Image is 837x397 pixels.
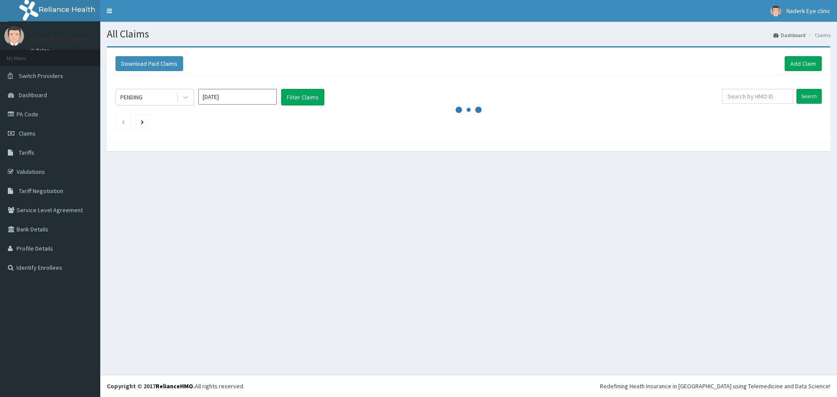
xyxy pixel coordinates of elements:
img: User Image [4,26,24,46]
h1: All Claims [107,28,830,40]
input: Select Month and Year [198,89,277,105]
a: RelianceHMO [156,382,193,390]
a: Previous page [121,118,125,126]
span: Switch Providers [19,72,63,80]
span: Naderk Eye clinic [786,7,830,15]
li: Claims [806,31,830,39]
span: Claims [19,129,36,137]
img: User Image [770,6,781,17]
a: Next page [141,118,144,126]
input: Search [796,89,822,104]
a: Add Claim [785,56,822,71]
p: Naderk Eye clinic [31,35,88,43]
span: Dashboard [19,91,47,99]
button: Download Paid Claims [116,56,183,71]
span: Tariff Negotiation [19,187,63,195]
input: Search by HMO ID [722,89,793,104]
span: Tariffs [19,149,34,156]
footer: All rights reserved. [100,375,837,397]
button: Filter Claims [281,89,324,105]
div: PENDING [120,93,143,102]
a: Dashboard [773,31,806,39]
div: Redefining Heath Insurance in [GEOGRAPHIC_DATA] using Telemedicine and Data Science! [600,382,830,390]
svg: audio-loading [456,97,482,123]
strong: Copyright © 2017 . [107,382,195,390]
a: Online [31,48,51,54]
